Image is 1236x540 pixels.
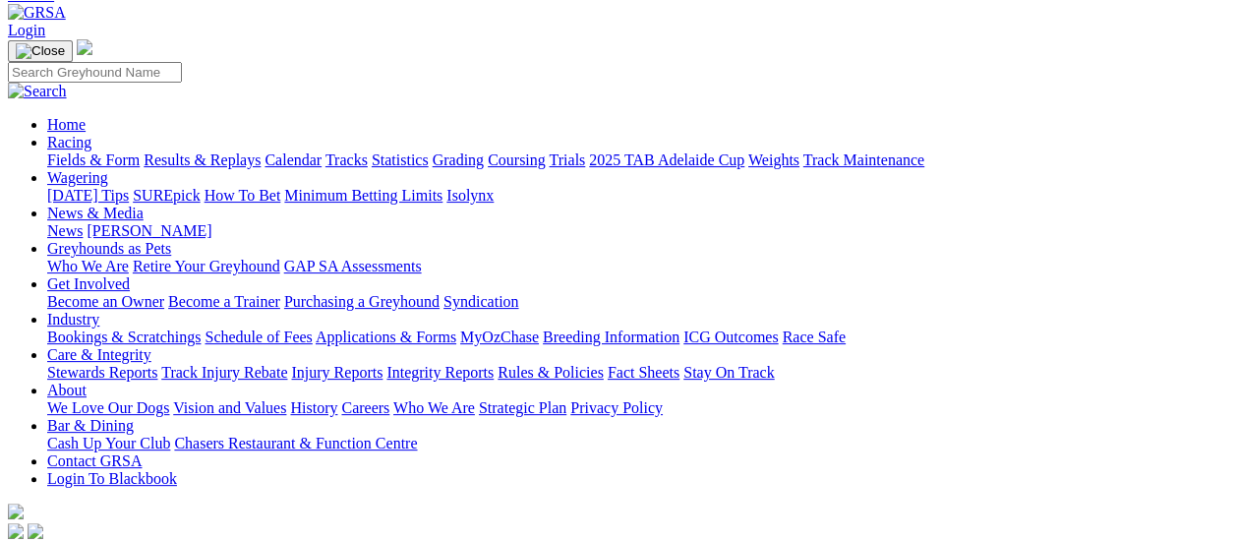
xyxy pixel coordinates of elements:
a: Retire Your Greyhound [133,258,280,274]
a: Stewards Reports [47,364,157,381]
img: Close [16,43,65,59]
a: Careers [341,399,389,416]
a: Rules & Policies [498,364,604,381]
a: Breeding Information [543,329,679,345]
a: Race Safe [782,329,845,345]
a: Applications & Forms [316,329,456,345]
div: Greyhounds as Pets [47,258,1228,275]
div: About [47,399,1228,417]
a: Strategic Plan [479,399,566,416]
a: Coursing [488,151,546,168]
a: Contact GRSA [47,452,142,469]
div: Industry [47,329,1228,346]
a: Who We Are [47,258,129,274]
a: Track Injury Rebate [161,364,287,381]
a: Tracks [325,151,368,168]
a: [DATE] Tips [47,187,129,204]
a: Schedule of Fees [205,329,312,345]
a: Login [8,22,45,38]
a: Become a Trainer [168,293,280,310]
a: Integrity Reports [386,364,494,381]
a: Who We Are [393,399,475,416]
a: Become an Owner [47,293,164,310]
a: 2025 TAB Adelaide Cup [589,151,744,168]
a: Calendar [265,151,322,168]
a: Fact Sheets [608,364,679,381]
div: Wagering [47,187,1228,205]
a: Privacy Policy [570,399,663,416]
a: Injury Reports [291,364,383,381]
a: Home [47,116,86,133]
img: logo-grsa-white.png [8,504,24,519]
a: Industry [47,311,99,328]
a: We Love Our Dogs [47,399,169,416]
img: GRSA [8,4,66,22]
a: Track Maintenance [803,151,924,168]
a: Results & Replays [144,151,261,168]
a: SUREpick [133,187,200,204]
div: Bar & Dining [47,435,1228,452]
a: Isolynx [446,187,494,204]
a: Cash Up Your Club [47,435,170,451]
div: News & Media [47,222,1228,240]
button: Toggle navigation [8,40,73,62]
a: Bookings & Scratchings [47,329,201,345]
input: Search [8,62,182,83]
a: Statistics [372,151,429,168]
a: News & Media [47,205,144,221]
a: Login To Blackbook [47,470,177,487]
a: Get Involved [47,275,130,292]
a: Purchasing a Greyhound [284,293,440,310]
a: Bar & Dining [47,417,134,434]
a: MyOzChase [460,329,539,345]
a: Racing [47,134,91,150]
a: How To Bet [205,187,281,204]
a: Grading [433,151,484,168]
a: ICG Outcomes [683,329,778,345]
div: Racing [47,151,1228,169]
div: Get Involved [47,293,1228,311]
img: twitter.svg [28,523,43,539]
a: Stay On Track [683,364,774,381]
img: facebook.svg [8,523,24,539]
img: logo-grsa-white.png [77,39,92,55]
a: [PERSON_NAME] [87,222,211,239]
a: Greyhounds as Pets [47,240,171,257]
a: Weights [748,151,799,168]
a: History [290,399,337,416]
a: Chasers Restaurant & Function Centre [174,435,417,451]
a: Fields & Form [47,151,140,168]
div: Care & Integrity [47,364,1228,382]
a: News [47,222,83,239]
a: Care & Integrity [47,346,151,363]
a: Trials [549,151,585,168]
img: Search [8,83,67,100]
a: About [47,382,87,398]
a: Vision and Values [173,399,286,416]
a: Syndication [443,293,518,310]
a: Minimum Betting Limits [284,187,442,204]
a: GAP SA Assessments [284,258,422,274]
a: Wagering [47,169,108,186]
